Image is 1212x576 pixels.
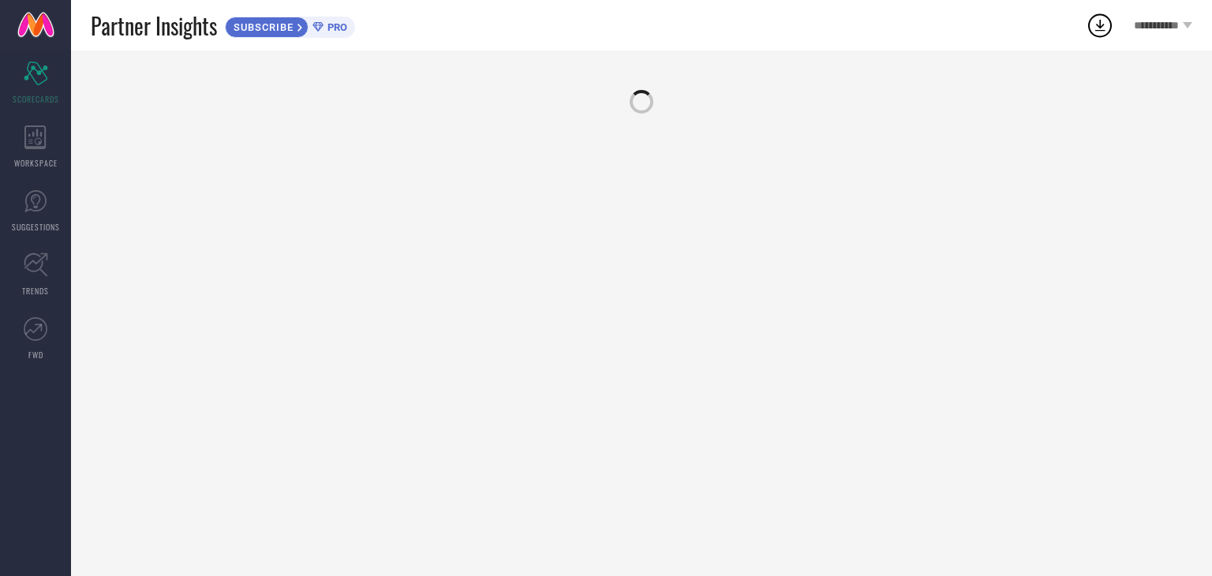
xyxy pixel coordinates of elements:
span: SUBSCRIBE [226,21,297,33]
a: SUBSCRIBEPRO [225,13,355,38]
span: PRO [324,21,347,33]
span: SUGGESTIONS [12,221,60,233]
span: Partner Insights [91,9,217,42]
div: Open download list [1086,11,1114,39]
span: TRENDS [22,285,49,297]
span: WORKSPACE [14,157,58,169]
span: SCORECARDS [13,93,59,105]
span: FWD [28,349,43,361]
